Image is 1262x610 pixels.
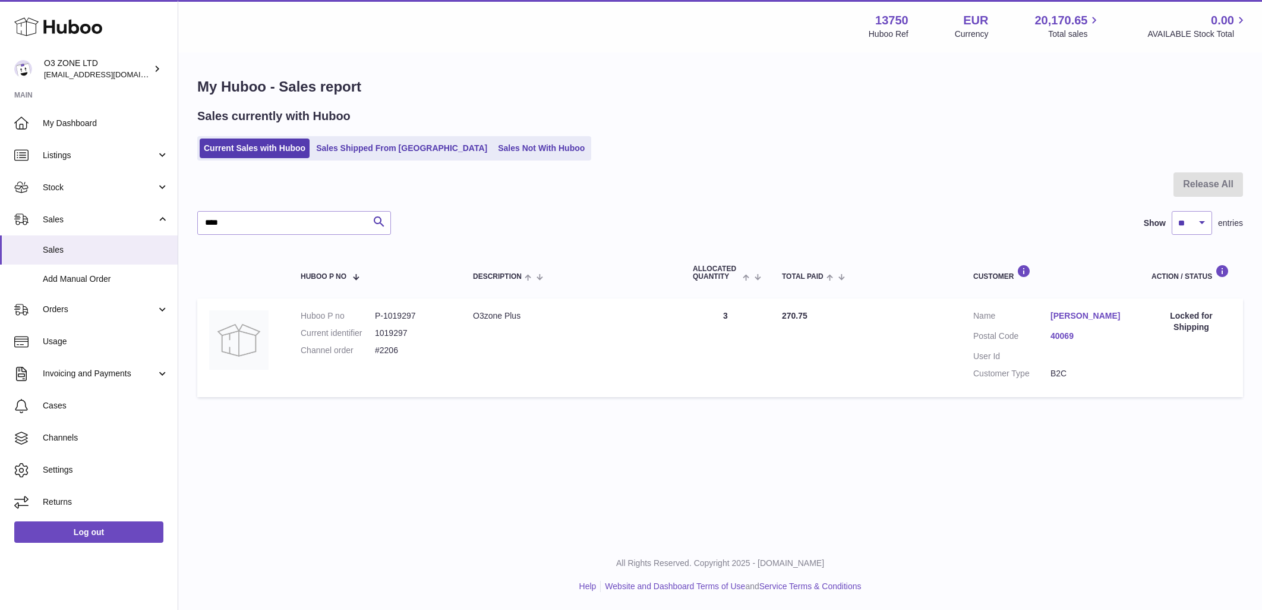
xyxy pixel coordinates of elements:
span: Channels [43,432,169,444]
td: 3 [681,298,770,397]
span: entries [1218,218,1243,229]
dt: Current identifier [301,328,375,339]
div: Action / Status [1151,265,1231,281]
span: Invoicing and Payments [43,368,156,379]
dd: B2C [1050,368,1128,379]
img: hello@o3zoneltd.co.uk [14,60,32,78]
a: Website and Dashboard Terms of Use [605,581,745,591]
a: 0.00 AVAILABLE Stock Total [1147,12,1248,40]
a: Log out [14,521,163,543]
dd: P-1019297 [375,310,449,322]
span: Sales [43,214,156,225]
dt: Huboo P no [301,310,375,322]
a: 40069 [1050,331,1128,342]
span: Huboo P no [301,273,346,281]
span: Total sales [1048,29,1101,40]
h2: Sales currently with Huboo [197,108,351,124]
p: All Rights Reserved. Copyright 2025 - [DOMAIN_NAME] [188,558,1252,569]
img: no-photo-large.jpg [209,310,269,370]
div: Locked for Shipping [1151,310,1231,333]
span: Stock [43,182,156,193]
strong: EUR [963,12,988,29]
a: Help [579,581,597,591]
span: Listings [43,150,156,161]
div: Currency [955,29,989,40]
span: 20,170.65 [1034,12,1087,29]
span: Settings [43,464,169,476]
a: 20,170.65 Total sales [1034,12,1101,40]
span: ALLOCATED Quantity [693,265,740,281]
li: and [601,581,861,592]
a: Current Sales with Huboo [200,139,310,158]
div: Customer [973,265,1128,281]
div: O3zone Plus [473,310,669,322]
a: Sales Not With Huboo [494,139,589,158]
div: O3 ZONE LTD [44,58,151,80]
dd: #2206 [375,345,449,356]
div: Huboo Ref [869,29,908,40]
dt: User Id [973,351,1050,362]
span: Add Manual Order [43,273,169,285]
dt: Name [973,310,1050,325]
span: Description [473,273,522,281]
a: Sales Shipped From [GEOGRAPHIC_DATA] [312,139,491,158]
span: Returns [43,496,169,508]
span: Orders [43,304,156,315]
dt: Channel order [301,345,375,356]
span: Sales [43,244,169,256]
span: My Dashboard [43,118,169,129]
h1: My Huboo - Sales report [197,77,1243,96]
span: Usage [43,336,169,347]
span: Cases [43,400,169,411]
span: AVAILABLE Stock Total [1147,29,1248,40]
a: Service Terms & Conditions [759,581,862,591]
dt: Postal Code [973,331,1050,345]
label: Show [1144,218,1166,229]
dd: 1019297 [375,328,449,339]
strong: 13750 [875,12,908,29]
dt: Customer Type [973,368,1050,379]
span: Total paid [782,273,824,281]
span: 270.75 [782,311,807,320]
span: [EMAIL_ADDRESS][DOMAIN_NAME] [44,70,175,79]
span: 0.00 [1211,12,1234,29]
a: [PERSON_NAME] [1050,310,1128,322]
